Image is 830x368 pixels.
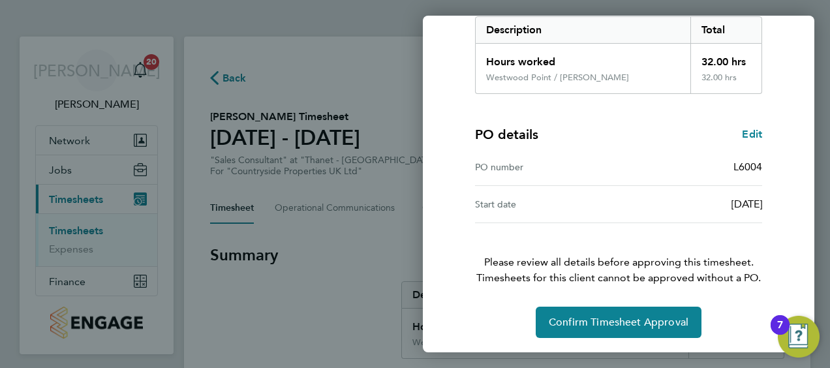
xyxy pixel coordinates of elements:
div: [DATE] [619,196,762,212]
div: Summary of 22 - 28 Sep 2025 [475,16,762,94]
span: Timesheets for this client cannot be approved without a PO. [459,270,778,286]
div: 32.00 hrs [690,72,762,93]
div: Hours worked [476,44,690,72]
div: Westwood Point / [PERSON_NAME] [486,72,629,83]
div: Description [476,17,690,43]
div: PO number [475,159,619,175]
span: Confirm Timesheet Approval [549,316,688,329]
div: Start date [475,196,619,212]
h4: PO details [475,125,538,144]
button: Confirm Timesheet Approval [536,307,701,338]
span: L6004 [733,161,762,173]
button: Open Resource Center, 7 new notifications [778,316,820,358]
div: Total [690,17,762,43]
div: 7 [777,325,783,342]
a: Edit [742,127,762,142]
span: Edit [742,128,762,140]
div: 32.00 hrs [690,44,762,72]
p: Please review all details before approving this timesheet. [459,223,778,286]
